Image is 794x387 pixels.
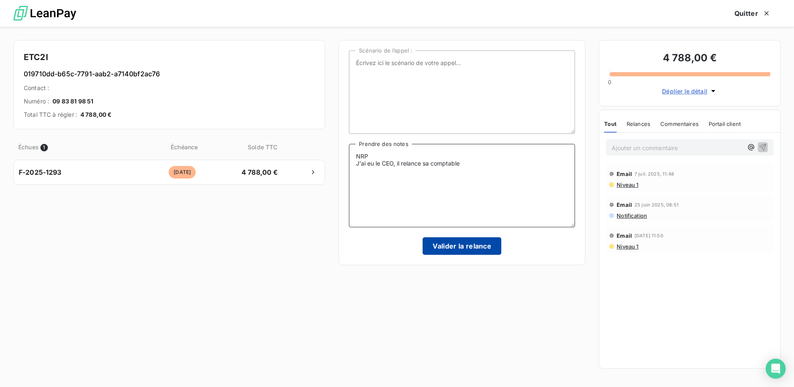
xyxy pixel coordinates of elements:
[660,121,699,127] span: Commentaires
[616,243,638,250] span: Niveau 1
[24,111,77,119] span: Total TTC à régler :
[616,212,647,219] span: Notification
[241,143,284,151] span: Solde TTC
[617,171,632,177] span: Email
[635,233,663,238] span: [DATE] 11:50
[627,121,650,127] span: Relances
[423,237,501,255] button: Valider la relance
[24,50,315,64] h4: ETC2I
[616,181,638,188] span: Niveau 1
[238,167,281,177] span: 4 788,00 €
[52,97,93,106] span: 09 83 81 98 51
[40,144,48,151] span: 1
[635,202,679,207] span: 25 juin 2025, 08:51
[18,143,39,151] span: Échues
[349,144,575,227] textarea: NRP J'ai eu le CEO, il relance sa comptable
[169,166,196,178] span: [DATE]
[13,2,76,25] img: logo LeanPay
[24,97,49,106] span: Numéro :
[80,111,112,119] span: 4 788,00 €
[617,232,632,239] span: Email
[724,5,781,22] button: Quitter
[24,69,315,79] h6: 019710dd-b65c-7791-aab2-a7140bf2ac76
[709,121,741,127] span: Portail client
[662,87,707,95] span: Déplier le détail
[617,201,632,208] span: Email
[129,143,239,151] span: Échéance
[635,171,674,176] span: 7 juil. 2025, 11:48
[608,79,611,85] span: 0
[24,84,49,92] span: Contact :
[19,167,62,177] span: F-2025-1293
[609,50,770,67] h3: 4 788,00 €
[660,86,720,96] button: Déplier le détail
[766,359,786,379] div: Open Intercom Messenger
[604,121,617,127] span: Tout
